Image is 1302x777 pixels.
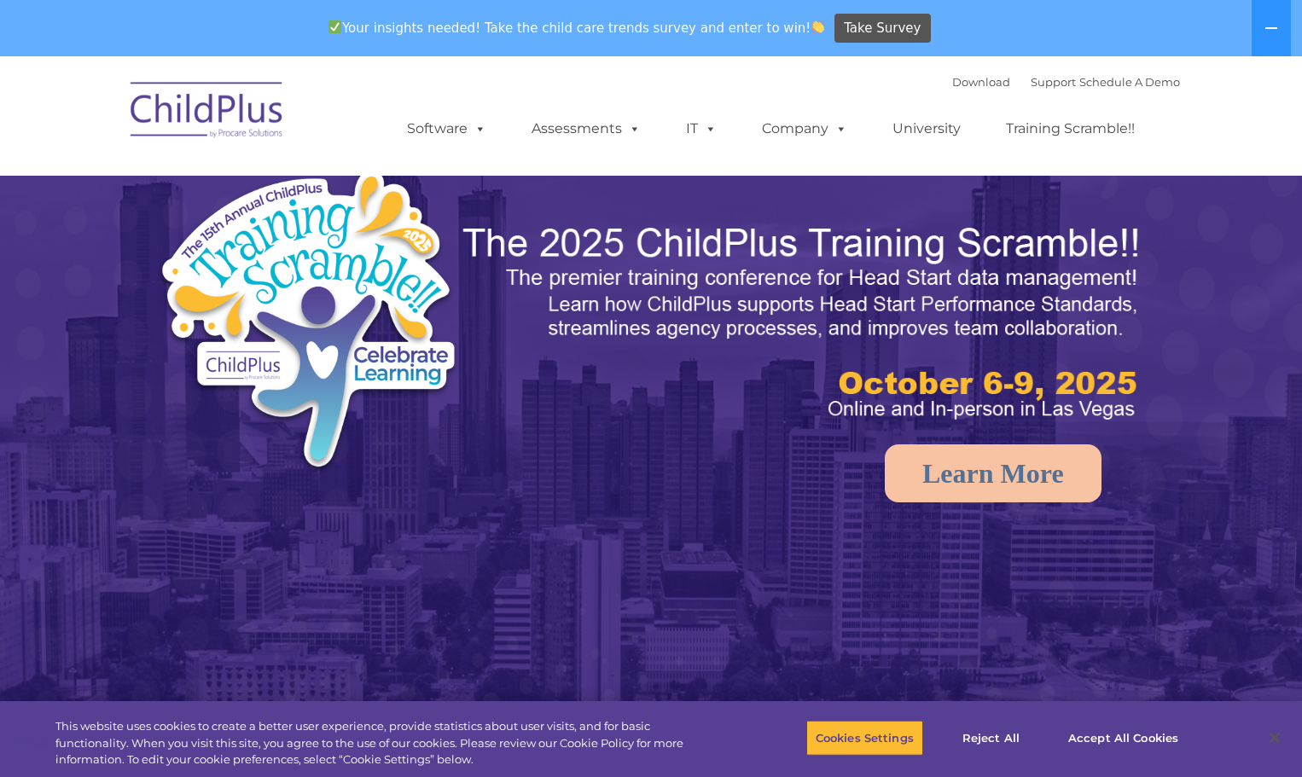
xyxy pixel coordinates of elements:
[55,718,716,768] div: This website uses cookies to create a better user experience, provide statistics about user visit...
[1059,720,1188,756] button: Accept All Cookies
[669,112,734,146] a: IT
[1079,75,1180,89] a: Schedule A Demo
[844,14,921,43] span: Take Survey
[321,11,832,44] span: Your insights needed! Take the child care trends survey and enter to win!
[989,112,1152,146] a: Training Scramble!!
[745,112,864,146] a: Company
[514,112,658,146] a: Assessments
[885,444,1101,502] a: Learn More
[1256,719,1293,757] button: Close
[237,113,289,125] span: Last name
[875,112,978,146] a: University
[952,75,1180,89] font: |
[1031,75,1076,89] a: Support
[938,720,1044,756] button: Reject All
[390,112,503,146] a: Software
[811,20,824,33] img: 👏
[952,75,1010,89] a: Download
[806,720,923,756] button: Cookies Settings
[328,20,341,33] img: ✅
[834,14,931,43] a: Take Survey
[237,183,310,195] span: Phone number
[122,70,293,155] img: ChildPlus by Procare Solutions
